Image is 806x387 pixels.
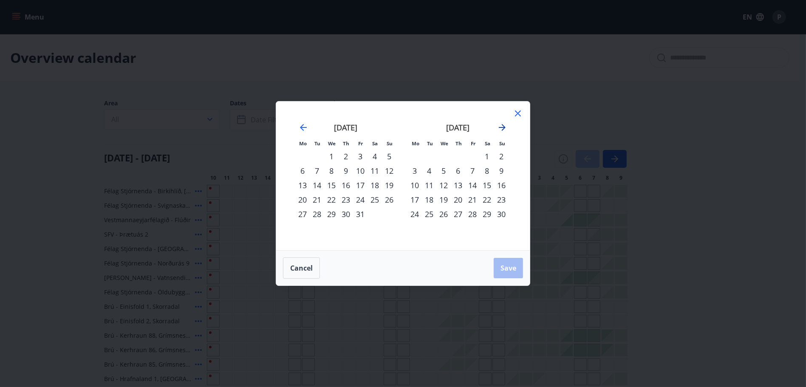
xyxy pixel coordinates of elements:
td: Choose Sunday, November 16, 2025 as your check-in date. It’s available. [494,178,509,192]
td: Choose Monday, November 10, 2025 as your check-in date. It’s available. [407,178,422,192]
td: Choose Sunday, November 9, 2025 as your check-in date. It’s available. [494,164,509,178]
small: Fr [471,140,476,147]
small: We [328,140,336,147]
td: Choose Saturday, October 11, 2025 as your check-in date. It’s available. [368,164,382,178]
td: Choose Saturday, November 1, 2025 as your check-in date. It’s available. [480,149,494,164]
div: 3 [407,164,422,178]
div: 7 [310,164,324,178]
div: 17 [407,192,422,207]
td: Choose Thursday, October 2, 2025 as your check-in date. It’s available. [339,149,353,164]
td: Choose Saturday, November 29, 2025 as your check-in date. It’s available. [480,207,494,221]
td: Choose Saturday, October 25, 2025 as your check-in date. It’s available. [368,192,382,207]
td: Choose Wednesday, November 5, 2025 as your check-in date. It’s available. [436,164,451,178]
div: 21 [465,192,480,207]
div: 30 [494,207,509,221]
td: Choose Wednesday, November 26, 2025 as your check-in date. It’s available. [436,207,451,221]
div: 16 [339,178,353,192]
div: 15 [480,178,494,192]
div: 10 [353,164,368,178]
small: Th [343,140,350,147]
div: 22 [324,192,339,207]
div: 8 [480,164,494,178]
td: Choose Friday, October 24, 2025 as your check-in date. It’s available. [353,192,368,207]
div: 15 [324,178,339,192]
div: 28 [310,207,324,221]
small: Th [456,140,462,147]
td: Choose Friday, October 10, 2025 as your check-in date. It’s available. [353,164,368,178]
div: 30 [339,207,353,221]
div: 23 [339,192,353,207]
div: 14 [310,178,324,192]
div: 25 [422,207,436,221]
small: Su [499,140,505,147]
div: 23 [494,192,509,207]
td: Choose Sunday, November 30, 2025 as your check-in date. It’s available. [494,207,509,221]
div: Move forward to switch to the next month. [497,122,507,133]
div: 4 [368,149,382,164]
td: Choose Friday, November 14, 2025 as your check-in date. It’s available. [465,178,480,192]
small: We [441,140,448,147]
div: 20 [451,192,465,207]
td: Choose Friday, October 17, 2025 as your check-in date. It’s available. [353,178,368,192]
div: 27 [451,207,465,221]
div: 13 [451,178,465,192]
td: Choose Saturday, November 15, 2025 as your check-in date. It’s available. [480,178,494,192]
div: Move backward to switch to the previous month. [298,122,308,133]
div: 1 [324,149,339,164]
div: 26 [382,192,396,207]
div: 19 [436,192,451,207]
td: Choose Monday, October 27, 2025 as your check-in date. It’s available. [295,207,310,221]
div: Calendar [286,112,520,240]
td: Choose Monday, November 17, 2025 as your check-in date. It’s available. [407,192,422,207]
div: 24 [353,192,368,207]
div: 3 [353,149,368,164]
div: 8 [324,164,339,178]
small: Su [387,140,393,147]
div: 17 [353,178,368,192]
small: Sa [373,140,378,147]
td: Choose Monday, November 24, 2025 as your check-in date. It’s available. [407,207,422,221]
td: Choose Friday, November 7, 2025 as your check-in date. It’s available. [465,164,480,178]
div: 5 [382,149,396,164]
td: Choose Thursday, October 16, 2025 as your check-in date. It’s available. [339,178,353,192]
td: Choose Tuesday, October 7, 2025 as your check-in date. It’s available. [310,164,324,178]
td: Choose Tuesday, October 21, 2025 as your check-in date. It’s available. [310,192,324,207]
div: 20 [295,192,310,207]
small: Mo [299,140,307,147]
td: Choose Wednesday, November 12, 2025 as your check-in date. It’s available. [436,178,451,192]
td: Choose Sunday, October 26, 2025 as your check-in date. It’s available. [382,192,396,207]
td: Choose Tuesday, October 14, 2025 as your check-in date. It’s available. [310,178,324,192]
td: Choose Sunday, November 23, 2025 as your check-in date. It’s available. [494,192,509,207]
div: 18 [422,192,436,207]
td: Choose Monday, October 20, 2025 as your check-in date. It’s available. [295,192,310,207]
td: Choose Tuesday, November 11, 2025 as your check-in date. It’s available. [422,178,436,192]
td: Choose Friday, October 3, 2025 as your check-in date. It’s available. [353,149,368,164]
div: 12 [382,164,396,178]
td: Choose Thursday, November 20, 2025 as your check-in date. It’s available. [451,192,465,207]
small: Tu [314,140,320,147]
div: 6 [295,164,310,178]
td: Choose Thursday, October 30, 2025 as your check-in date. It’s available. [339,207,353,221]
div: 24 [407,207,422,221]
div: 31 [353,207,368,221]
div: 29 [480,207,494,221]
div: 2 [494,149,509,164]
div: 10 [407,178,422,192]
td: Choose Friday, November 21, 2025 as your check-in date. It’s available. [465,192,480,207]
td: Choose Sunday, October 19, 2025 as your check-in date. It’s available. [382,178,396,192]
div: 13 [295,178,310,192]
small: Tu [427,140,433,147]
small: Fr [359,140,363,147]
td: Choose Wednesday, October 22, 2025 as your check-in date. It’s available. [324,192,339,207]
div: 11 [422,178,436,192]
td: Choose Saturday, November 22, 2025 as your check-in date. It’s available. [480,192,494,207]
div: 11 [368,164,382,178]
td: Choose Monday, November 3, 2025 as your check-in date. It’s available. [407,164,422,178]
strong: [DATE] [334,122,358,133]
td: Choose Monday, October 13, 2025 as your check-in date. It’s available. [295,178,310,192]
small: Sa [485,140,491,147]
div: 4 [422,164,436,178]
div: 14 [465,178,480,192]
div: 5 [436,164,451,178]
td: Choose Friday, November 28, 2025 as your check-in date. It’s available. [465,207,480,221]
